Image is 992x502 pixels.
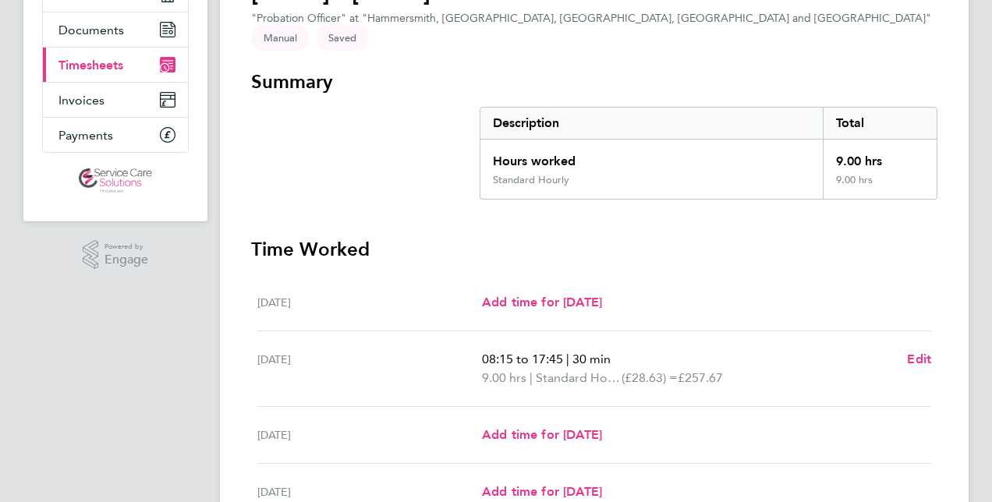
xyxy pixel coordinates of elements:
[482,483,602,501] a: Add time for [DATE]
[482,293,602,312] a: Add time for [DATE]
[42,168,189,193] a: Go to home page
[823,174,937,199] div: 9.00 hrs
[482,484,602,499] span: Add time for [DATE]
[530,370,533,385] span: |
[482,295,602,309] span: Add time for [DATE]
[482,426,602,444] a: Add time for [DATE]
[622,370,678,385] span: (£28.63) =
[823,140,937,174] div: 9.00 hrs
[43,12,188,47] a: Documents
[493,174,569,186] div: Standard Hourly
[907,350,931,369] a: Edit
[257,483,482,501] div: [DATE]
[257,293,482,312] div: [DATE]
[536,369,622,387] span: Standard Hourly
[43,118,188,152] a: Payments
[43,48,188,82] a: Timesheets
[251,69,937,94] h3: Summary
[83,240,149,270] a: Powered byEngage
[251,237,937,262] h3: Time Worked
[482,370,526,385] span: 9.00 hrs
[572,352,611,366] span: 30 min
[480,107,937,200] div: Summary
[257,426,482,444] div: [DATE]
[79,168,152,193] img: servicecare-logo-retina.png
[251,25,310,51] span: This timesheet was manually created.
[482,427,602,442] span: Add time for [DATE]
[58,93,105,108] span: Invoices
[257,350,482,387] div: [DATE]
[316,25,369,51] span: This timesheet is Saved.
[58,58,123,72] span: Timesheets
[58,128,113,143] span: Payments
[105,253,148,267] span: Engage
[480,108,823,139] div: Description
[823,108,937,139] div: Total
[105,240,148,253] span: Powered by
[907,352,931,366] span: Edit
[480,140,823,174] div: Hours worked
[566,352,569,366] span: |
[678,370,723,385] span: £257.67
[58,23,124,37] span: Documents
[482,352,563,366] span: 08:15 to 17:45
[251,12,931,25] div: "Probation Officer" at "Hammersmith, [GEOGRAPHIC_DATA], [GEOGRAPHIC_DATA], [GEOGRAPHIC_DATA] and ...
[43,83,188,117] a: Invoices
